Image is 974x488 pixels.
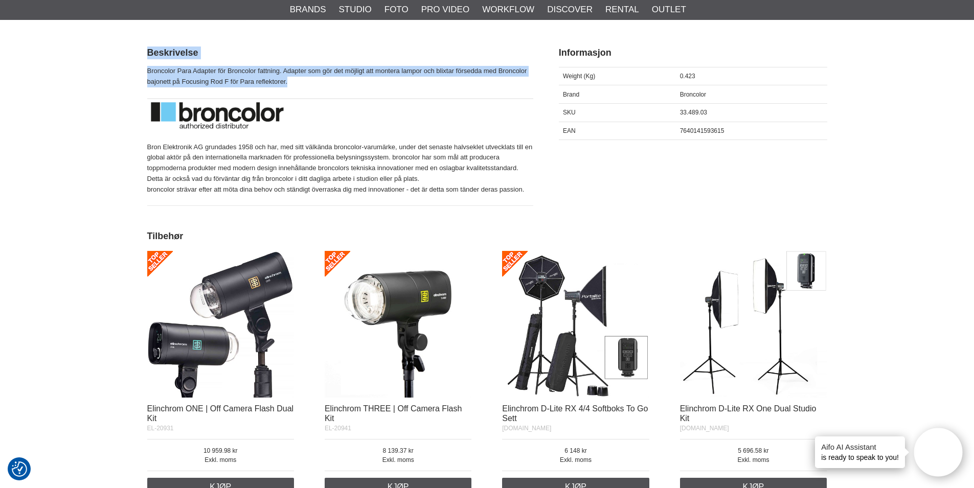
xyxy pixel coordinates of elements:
a: Discover [547,3,593,16]
p: Bron Elektronik AG grundades 1958 och har, med sitt välkända broncolor-varumärke, under det senas... [147,142,533,195]
span: EL-20931 [147,425,174,432]
a: Brands [290,3,326,16]
span: 6 148 [502,446,649,455]
span: Weight (Kg) [563,73,595,80]
span: Exkl. moms [680,455,827,464]
button: Samtykkepreferanser [12,460,27,478]
img: Elinchrom ONE | Off Camera Flash Dual Kit [147,251,295,398]
a: Elinchrom D-Lite RX One Dual Studio Kit [680,404,817,423]
span: Exkl. moms [147,455,295,464]
h2: Informasjon [559,47,827,59]
span: SKU [563,109,576,116]
a: Workflow [482,3,534,16]
div: is ready to speak to you! [815,436,905,468]
span: Exkl. moms [502,455,649,464]
span: 8 139.37 [325,446,472,455]
span: Exkl. moms [325,455,472,464]
h4: Aifo AI Assistant [821,441,899,452]
a: Elinchrom THREE | Off Camera Flash Kit [325,404,462,423]
h2: Beskrivelse [147,47,533,59]
span: [DOMAIN_NAME] [680,425,729,432]
a: Pro Video [421,3,469,16]
span: 5 696.58 [680,446,827,455]
a: Outlet [652,3,686,16]
span: Broncolor [680,91,706,98]
a: Studio [339,3,372,16]
span: 33.489.03 [680,109,707,116]
a: Elinchrom D-Lite RX 4/4 Softboks To Go Sett [502,404,648,423]
img: Elinchrom D-Lite RX 4/4 Softboks To Go Sett [502,251,649,398]
a: Rental [605,3,639,16]
img: Elinchrom D-Lite RX One Dual Studio Kit [680,251,827,398]
span: 7640141593615 [680,127,724,134]
a: Foto [384,3,409,16]
span: [DOMAIN_NAME] [502,425,551,432]
span: 10 959.98 [147,446,295,455]
h2: Tilbehør [147,230,827,243]
img: Revisit consent button [12,461,27,477]
span: EAN [563,127,576,134]
span: EL-20941 [325,425,351,432]
p: Broncolor Para Adapter för Broncolor fattning. Adapter som gör det möjligt att montera lampor och... [147,66,533,87]
span: Brand [563,91,579,98]
img: Broncolor - About [147,94,533,132]
span: 0.423 [680,73,695,80]
img: Elinchrom THREE | Off Camera Flash Kit [325,251,472,398]
a: Elinchrom ONE | Off Camera Flash Dual Kit [147,404,294,423]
